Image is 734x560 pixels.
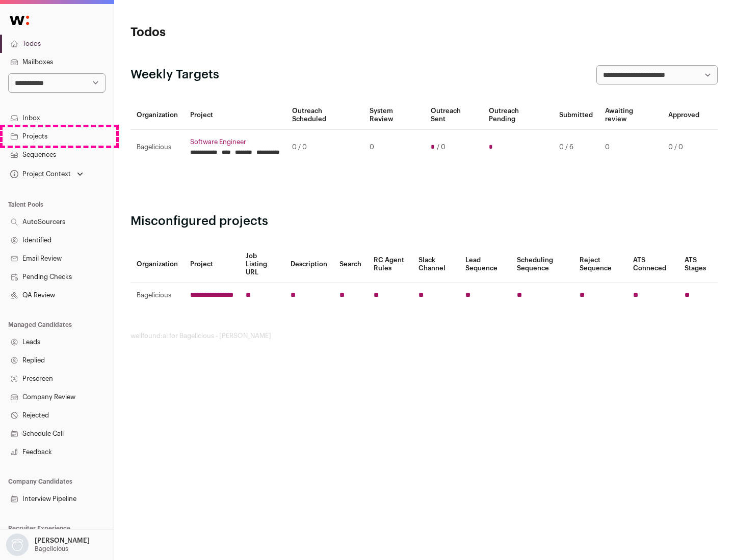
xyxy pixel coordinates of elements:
[130,67,219,83] h2: Weekly Targets
[599,130,662,165] td: 0
[437,143,445,151] span: / 0
[130,246,184,283] th: Organization
[599,101,662,130] th: Awaiting review
[35,537,90,545] p: [PERSON_NAME]
[284,246,333,283] th: Description
[190,138,280,146] a: Software Engineer
[130,24,326,41] h1: Todos
[4,534,92,556] button: Open dropdown
[425,101,483,130] th: Outreach Sent
[662,130,705,165] td: 0 / 0
[573,246,627,283] th: Reject Sequence
[130,332,718,340] footer: wellfound:ai for Bagelicious - [PERSON_NAME]
[130,130,184,165] td: Bagelicious
[184,246,240,283] th: Project
[553,130,599,165] td: 0 / 6
[412,246,459,283] th: Slack Channel
[511,246,573,283] th: Scheduling Sequence
[363,101,424,130] th: System Review
[333,246,368,283] th: Search
[363,130,424,165] td: 0
[368,246,412,283] th: RC Agent Rules
[35,545,68,553] p: Bagelicious
[4,10,35,31] img: Wellfound
[286,130,363,165] td: 0 / 0
[286,101,363,130] th: Outreach Scheduled
[459,246,511,283] th: Lead Sequence
[8,170,71,178] div: Project Context
[240,246,284,283] th: Job Listing URL
[130,283,184,308] td: Bagelicious
[130,213,718,230] h2: Misconfigured projects
[8,167,85,181] button: Open dropdown
[130,101,184,130] th: Organization
[627,246,678,283] th: ATS Conneced
[553,101,599,130] th: Submitted
[184,101,286,130] th: Project
[483,101,553,130] th: Outreach Pending
[6,534,29,556] img: nopic.png
[662,101,705,130] th: Approved
[678,246,718,283] th: ATS Stages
